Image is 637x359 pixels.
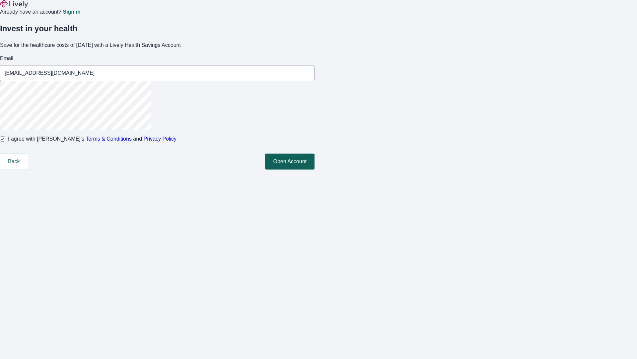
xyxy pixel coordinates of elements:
[265,154,315,170] button: Open Account
[86,136,132,142] a: Terms & Conditions
[63,9,80,15] a: Sign in
[144,136,177,142] a: Privacy Policy
[8,135,177,143] span: I agree with [PERSON_NAME]’s and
